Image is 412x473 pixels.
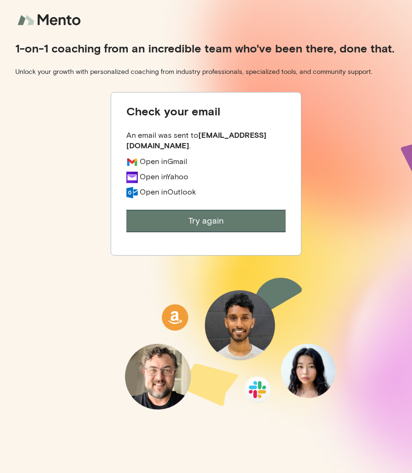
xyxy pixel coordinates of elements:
[140,156,187,166] div: Open in Gmail
[140,156,187,168] a: Open inGmail
[15,41,397,56] p: 1-on-1 coaching from an incredible team who've been there, done that.
[126,130,286,151] div: An email was sent to .
[140,187,196,198] a: Open inOutlook
[140,187,196,197] div: Open in Outlook
[126,104,286,118] div: Check your email
[17,8,84,33] img: logo
[15,67,397,77] p: Unlock your growth with personalized coaching from industry professionals, specialized tools, and...
[140,172,188,182] div: Open in Yahoo
[126,210,286,232] button: Try again
[140,172,188,183] a: Open inYahoo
